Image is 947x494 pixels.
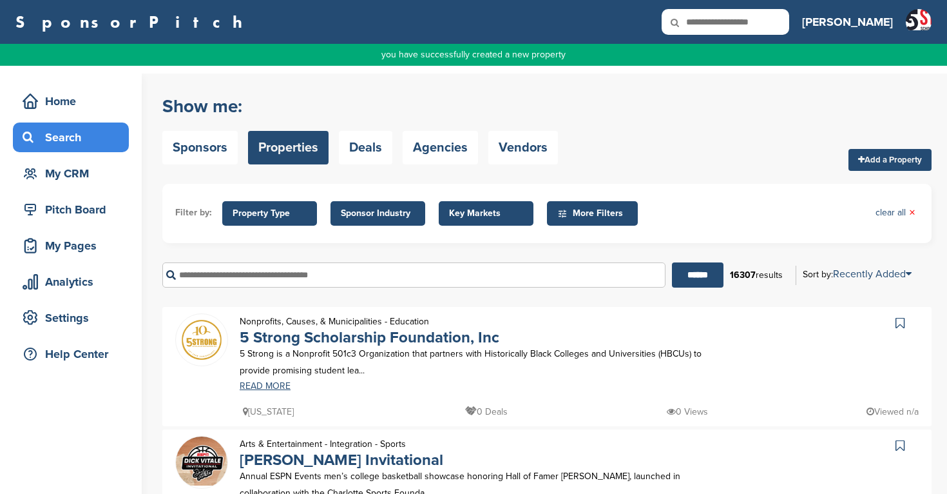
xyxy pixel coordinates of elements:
a: Pitch Board [13,195,129,224]
a: Agencies [403,131,478,164]
a: Add a Property [848,149,932,171]
a: Settings [13,303,129,333]
a: clear all× [875,206,915,220]
a: SponsorPitch [15,14,251,30]
h3: [PERSON_NAME] [802,13,893,31]
span: Sponsor Industry [341,206,415,221]
img: Cleanshot 2025 09 07 at 20.31.59 2x [176,437,227,486]
span: Property Type [233,206,307,221]
div: Analytics [19,270,129,293]
a: [PERSON_NAME] [802,8,893,36]
a: Search [13,123,129,152]
p: [US_STATE] [243,404,294,420]
div: My CRM [19,162,129,185]
a: My CRM [13,159,129,188]
h2: Show me: [162,95,558,118]
a: Vendors [488,131,558,164]
a: READ MORE [240,382,733,391]
span: Key Markets [449,206,523,221]
p: 5 Strong is a Nonprofit 501c3 Organization that partners with Historically Black Colleges and Uni... [240,346,733,378]
div: results [723,264,789,286]
a: 5 Strong Scholarship Foundation, Inc [240,328,499,347]
a: Help Center [13,339,129,369]
span: More Filters [557,206,631,221]
a: Recently Added [833,268,912,281]
img: 5 strong 10 years plain gold 2 [176,314,227,366]
p: Nonprofits, Causes, & Municipalities - Education [240,313,499,330]
div: Search [19,126,129,149]
a: [PERSON_NAME] Invitational [240,451,443,469]
div: Help Center [19,342,129,366]
a: Home [13,86,129,116]
li: Filter by: [175,206,212,220]
div: Pitch Board [19,198,129,221]
a: Deals [339,131,392,164]
div: Sort by: [803,269,912,279]
p: 0 Views [667,404,708,420]
a: Sponsors [162,131,238,164]
p: Arts & Entertainment - Integration - Sports [240,436,443,452]
span: × [909,206,915,220]
div: My Pages [19,234,129,257]
p: Viewed n/a [866,404,919,420]
b: 16307 [730,270,756,281]
div: Home [19,90,129,113]
a: Analytics [13,267,129,297]
a: Properties [248,131,329,164]
p: 0 Deals [465,404,508,420]
a: My Pages [13,231,129,261]
div: Settings [19,306,129,330]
